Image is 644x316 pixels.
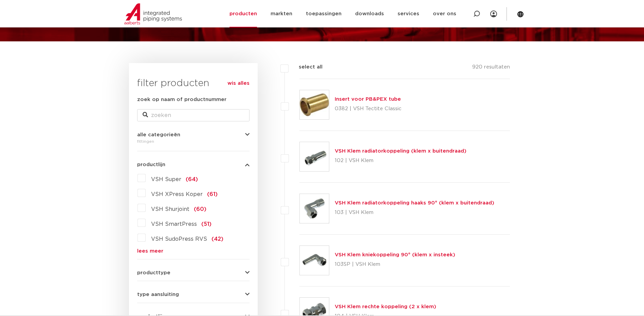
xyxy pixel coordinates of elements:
[300,90,329,119] img: Thumbnail for Insert voor PB&PEX tube
[335,207,494,218] p: 103 | VSH Klem
[137,132,250,137] button: alle categorieën
[137,162,250,167] button: productlijn
[335,304,436,309] a: VSH Klem rechte koppeling (2 x klem)
[151,206,189,212] span: VSH Shurjoint
[151,221,197,227] span: VSH SmartPress
[335,149,466,154] a: VSH Klem radiatorkoppeling (klem x buitendraad)
[227,79,250,87] a: wis alles
[289,63,323,71] label: select all
[137,249,250,254] a: lees meer
[137,270,250,275] button: producttype
[335,103,402,114] p: 0382 | VSH Tectite Classic
[137,162,165,167] span: productlijn
[335,259,455,270] p: 103SP | VSH Klem
[137,292,179,297] span: type aansluiting
[194,206,206,212] span: (60)
[137,77,250,90] h3: filter producten
[300,194,329,223] img: Thumbnail for VSH Klem radiatorkoppeling haaks 90° (klem x buitendraad)
[335,252,455,257] a: VSH Klem kniekoppeling 90° (klem x insteek)
[137,270,170,275] span: producttype
[151,177,181,182] span: VSH Super
[137,109,250,121] input: zoeken
[335,200,494,205] a: VSH Klem radiatorkoppeling haaks 90° (klem x buitendraad)
[335,155,466,166] p: 102 | VSH Klem
[211,236,223,242] span: (42)
[137,96,226,104] label: zoek op naam of productnummer
[300,142,329,171] img: Thumbnail for VSH Klem radiatorkoppeling (klem x buitendraad)
[207,192,218,197] span: (61)
[151,236,207,242] span: VSH SudoPress RVS
[137,292,250,297] button: type aansluiting
[201,221,211,227] span: (51)
[186,177,198,182] span: (64)
[137,132,180,137] span: alle categorieën
[300,246,329,275] img: Thumbnail for VSH Klem kniekoppeling 90° (klem x insteek)
[151,192,203,197] span: VSH XPress Koper
[472,63,510,74] p: 920 resultaten
[335,97,401,102] a: Insert voor PB&PEX tube
[137,137,250,145] div: fittingen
